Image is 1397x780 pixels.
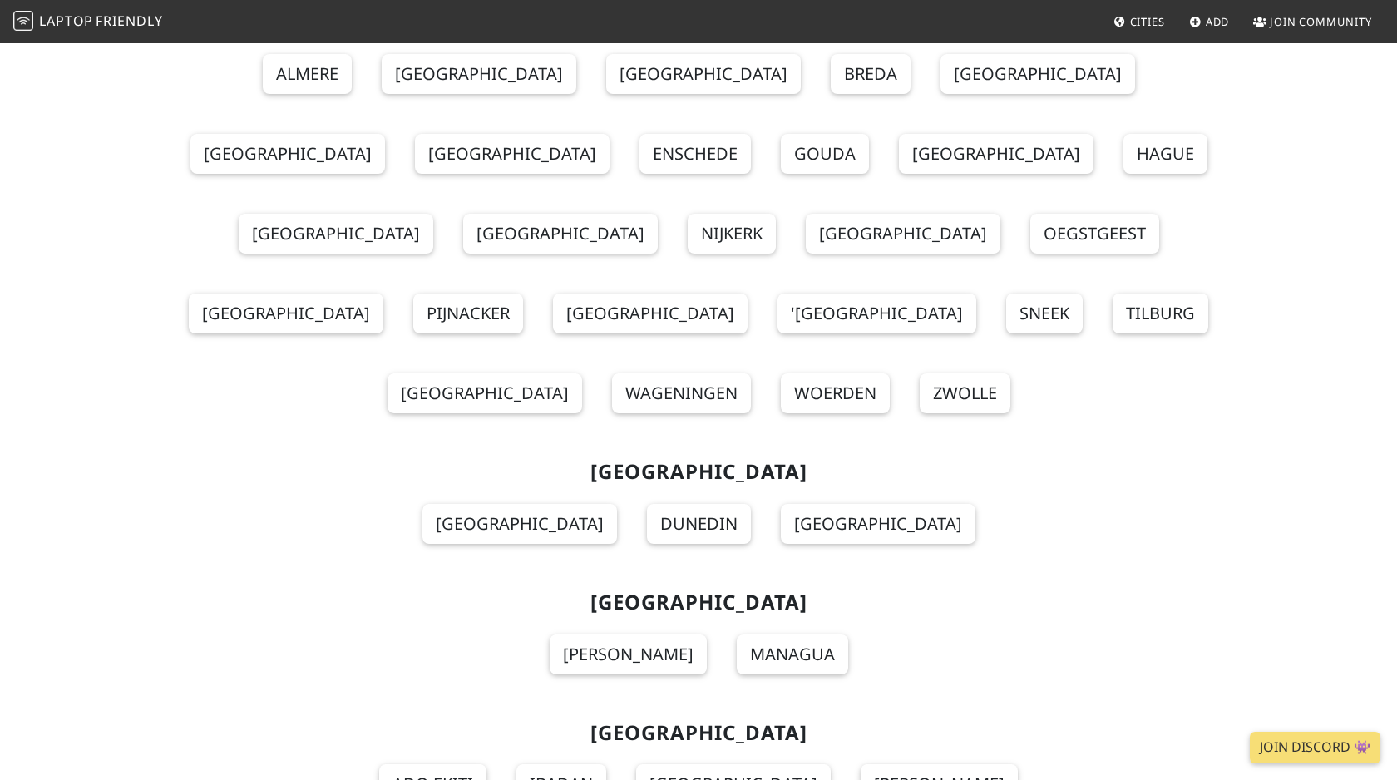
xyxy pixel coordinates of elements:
a: Add [1182,7,1237,37]
a: Wageningen [612,373,751,413]
a: Pijnacker [413,294,523,333]
span: Add [1206,14,1230,29]
a: [GEOGRAPHIC_DATA] [190,134,385,174]
a: Gouda [781,134,869,174]
a: Tilburg [1113,294,1208,333]
img: LaptopFriendly [13,11,33,31]
a: Managua [737,634,848,674]
a: Cities [1107,7,1172,37]
a: Woerden [781,373,890,413]
h2: [GEOGRAPHIC_DATA] [160,721,1237,745]
a: [GEOGRAPHIC_DATA] [606,54,801,94]
a: Nijkerk [688,214,776,254]
a: Zwolle [920,373,1010,413]
a: [GEOGRAPHIC_DATA] [415,134,610,174]
a: Sneek [1006,294,1083,333]
h2: [GEOGRAPHIC_DATA] [160,590,1237,615]
a: [GEOGRAPHIC_DATA] [940,54,1135,94]
a: [GEOGRAPHIC_DATA] [899,134,1093,174]
a: Almere [263,54,352,94]
a: Join Community [1246,7,1379,37]
a: Hague [1123,134,1207,174]
a: '[GEOGRAPHIC_DATA] [777,294,976,333]
span: Friendly [96,12,162,30]
a: Enschede [639,134,751,174]
a: [GEOGRAPHIC_DATA] [553,294,748,333]
a: Dunedin [647,504,751,544]
span: Cities [1130,14,1165,29]
a: [GEOGRAPHIC_DATA] [239,214,433,254]
a: Oegstgeest [1030,214,1159,254]
span: Join Community [1270,14,1372,29]
a: [GEOGRAPHIC_DATA] [388,373,582,413]
a: [GEOGRAPHIC_DATA] [422,504,617,544]
a: LaptopFriendly LaptopFriendly [13,7,163,37]
a: Breda [831,54,911,94]
a: [PERSON_NAME] [550,634,707,674]
a: [GEOGRAPHIC_DATA] [781,504,975,544]
span: Laptop [39,12,93,30]
a: [GEOGRAPHIC_DATA] [189,294,383,333]
h2: [GEOGRAPHIC_DATA] [160,460,1237,484]
a: [GEOGRAPHIC_DATA] [463,214,658,254]
a: [GEOGRAPHIC_DATA] [806,214,1000,254]
a: [GEOGRAPHIC_DATA] [382,54,576,94]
